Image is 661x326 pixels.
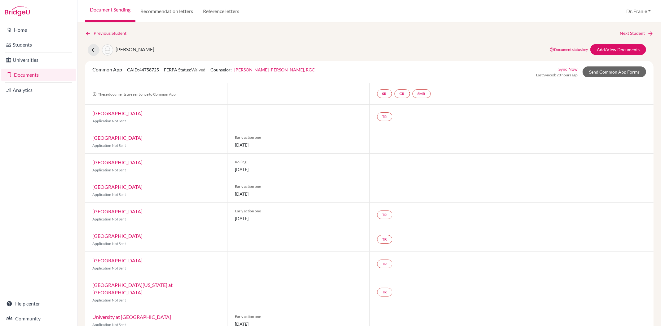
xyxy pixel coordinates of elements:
span: Common App [92,66,122,72]
a: TR [377,288,392,297]
span: Counselor: [210,67,315,72]
a: Documents [1,69,76,81]
a: [GEOGRAPHIC_DATA] [92,257,143,263]
span: FERPA Status: [164,67,205,72]
a: SMR [412,89,431,98]
span: Early action one [235,314,362,319]
a: TR [377,235,392,244]
a: [PERSON_NAME] [PERSON_NAME], RGC [234,67,315,72]
span: [PERSON_NAME] [116,46,154,52]
span: [DATE] [235,142,362,148]
a: Send Common App Forms [583,66,646,77]
span: Early action one [235,135,362,140]
span: Application Not Sent [92,241,126,246]
a: [GEOGRAPHIC_DATA] [92,159,143,165]
a: [GEOGRAPHIC_DATA] [92,233,143,239]
span: Rolling [235,159,362,165]
a: Home [1,24,76,36]
button: Dr. Eranie [624,5,654,17]
a: [GEOGRAPHIC_DATA] [92,110,143,116]
a: Analytics [1,84,76,96]
a: CR [394,89,410,98]
a: Students [1,38,76,51]
span: Application Not Sent [92,298,126,302]
a: SR [377,89,392,98]
a: Universities [1,54,76,66]
a: [GEOGRAPHIC_DATA] [92,135,143,141]
a: Add/View Documents [590,44,646,55]
span: Application Not Sent [92,143,126,148]
span: CAID: 44758725 [127,67,159,72]
a: Community [1,312,76,325]
span: [DATE] [235,215,362,222]
a: Next Student [620,30,654,37]
a: [GEOGRAPHIC_DATA] [92,208,143,214]
span: Application Not Sent [92,217,126,221]
span: Application Not Sent [92,119,126,123]
span: [DATE] [235,191,362,197]
span: Application Not Sent [92,168,126,172]
span: [DATE] [235,166,362,173]
a: Sync Now [558,66,578,72]
span: Early action one [235,208,362,214]
a: Previous Student [85,30,131,37]
a: [GEOGRAPHIC_DATA] [92,184,143,190]
a: TR [377,112,392,121]
a: [GEOGRAPHIC_DATA][US_STATE] at [GEOGRAPHIC_DATA] [92,282,173,295]
a: University at [GEOGRAPHIC_DATA] [92,314,171,320]
span: Last Synced: 23 hours ago [536,72,578,78]
span: Application Not Sent [92,266,126,270]
img: Bridge-U [5,6,30,16]
a: TR [377,211,392,219]
a: Document status key [549,47,588,52]
span: These documents are sent once to Common App [92,92,176,97]
a: Help center [1,297,76,310]
span: Early action one [235,184,362,189]
span: Waived [191,67,205,72]
span: Application Not Sent [92,192,126,197]
a: TR [377,260,392,268]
